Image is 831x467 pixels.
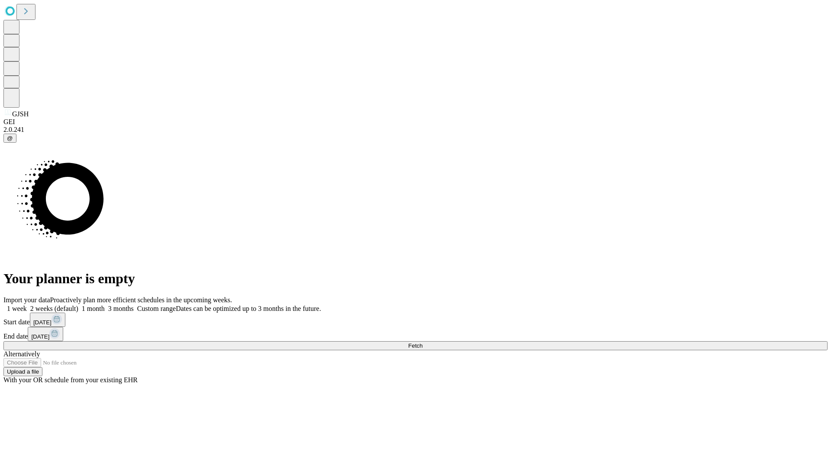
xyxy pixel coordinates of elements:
span: 1 week [7,305,27,312]
div: Start date [3,313,828,327]
button: [DATE] [28,327,63,341]
h1: Your planner is empty [3,271,828,287]
span: Proactively plan more efficient schedules in the upcoming weeks. [50,296,232,304]
span: Alternatively [3,350,40,358]
span: 1 month [82,305,105,312]
span: Custom range [137,305,176,312]
div: End date [3,327,828,341]
span: Fetch [408,342,422,349]
span: 3 months [108,305,134,312]
div: GEI [3,118,828,126]
span: @ [7,135,13,141]
button: Upload a file [3,367,42,376]
button: [DATE] [30,313,65,327]
span: [DATE] [33,319,52,326]
span: [DATE] [31,333,49,340]
button: @ [3,134,16,143]
span: GJSH [12,110,29,118]
span: With your OR schedule from your existing EHR [3,376,138,384]
span: 2 weeks (default) [30,305,78,312]
span: Import your data [3,296,50,304]
span: Dates can be optimized up to 3 months in the future. [176,305,321,312]
button: Fetch [3,341,828,350]
div: 2.0.241 [3,126,828,134]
